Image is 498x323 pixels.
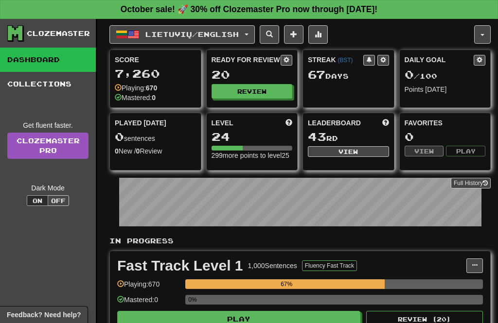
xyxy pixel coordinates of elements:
[115,83,157,93] div: Playing:
[121,4,377,14] strong: October sale! 🚀 30% off Clozemaster Pro now through [DATE]!
[27,195,48,206] button: On
[117,279,180,295] div: Playing: 670
[146,84,157,92] strong: 670
[212,84,293,99] button: Review
[7,183,89,193] div: Dark Mode
[308,68,325,81] span: 67
[145,30,239,38] span: Lietuvių / English
[7,133,89,159] a: ClozemasterPro
[446,146,485,156] button: Play
[115,68,196,80] div: 7,260
[212,55,281,65] div: Ready for Review
[405,118,486,128] div: Favorites
[308,146,389,157] button: View
[285,118,292,128] span: Score more points to level up
[115,146,196,156] div: New / Review
[115,130,124,143] span: 0
[117,258,243,273] div: Fast Track Level 1
[405,146,444,156] button: View
[115,93,156,102] div: Mastered:
[382,118,389,128] span: This week in points, UTC
[115,118,166,128] span: Played [DATE]
[248,261,297,271] div: 1,000 Sentences
[405,131,486,143] div: 0
[302,260,357,271] button: Fluency Fast Track
[7,310,81,320] span: Open feedback widget
[115,131,196,143] div: sentences
[308,131,389,143] div: rd
[308,55,363,65] div: Streak
[308,25,328,44] button: More stats
[451,178,491,188] button: Full History
[405,55,474,66] div: Daily Goal
[212,151,293,160] div: 299 more points to level 25
[405,85,486,94] div: Points [DATE]
[260,25,279,44] button: Search sentences
[308,130,326,143] span: 43
[27,29,90,38] div: Clozemaster
[212,118,233,128] span: Level
[212,131,293,143] div: 24
[7,120,89,130] div: Get fluent faster.
[405,72,437,80] span: / 100
[338,57,353,64] a: (BST)
[308,118,361,128] span: Leaderboard
[212,68,293,81] div: 20
[284,25,303,44] button: Add sentence to collection
[152,94,156,102] strong: 0
[48,195,69,206] button: Off
[136,147,140,155] strong: 0
[115,147,119,155] strong: 0
[117,295,180,311] div: Mastered: 0
[115,55,196,65] div: Score
[405,68,414,81] span: 0
[109,25,255,44] button: Lietuvių/English
[188,279,385,289] div: 67%
[109,236,491,246] p: In Progress
[308,68,389,81] div: Day s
